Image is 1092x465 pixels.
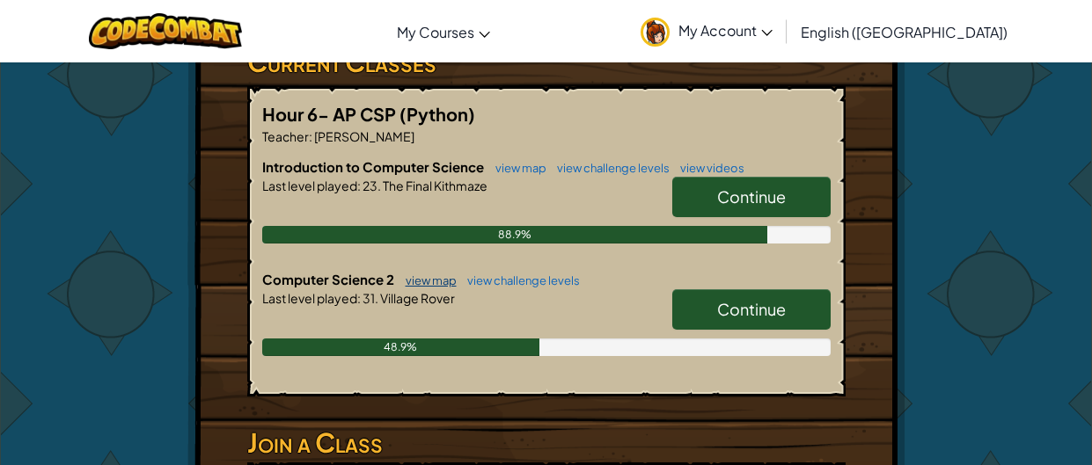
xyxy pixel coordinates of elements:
span: English ([GEOGRAPHIC_DATA]) [801,23,1008,41]
span: : [357,290,361,306]
a: view challenge levels [458,273,580,287]
span: Continue [717,186,786,207]
a: My Account [632,4,781,59]
span: Introduction to Computer Science [262,158,487,175]
span: My Account [678,21,773,40]
span: 31. [361,290,378,306]
span: [PERSON_NAME] [312,128,414,144]
h3: Join a Class [247,423,846,462]
a: view map [487,161,546,175]
img: avatar [641,18,670,47]
span: Computer Science 2 [262,271,397,287]
span: 23. [361,178,381,193]
span: My Courses [397,23,474,41]
span: Last level played [262,178,357,193]
a: view map [397,273,457,287]
span: Last level played [262,290,357,306]
span: (Python) [399,103,475,125]
div: 48.9% [262,338,540,356]
a: view videos [671,161,744,175]
a: English ([GEOGRAPHIC_DATA]) [792,8,1016,55]
div: 88.9% [262,226,767,243]
span: The Final Kithmaze [381,178,487,193]
a: My Courses [388,8,499,55]
img: CodeCombat logo [89,13,243,49]
a: view challenge levels [548,161,670,175]
span: : [357,178,361,193]
span: Teacher [262,128,309,144]
span: : [309,128,312,144]
span: Hour 6- AP CSP [262,103,399,125]
span: Village Rover [378,290,455,306]
span: Continue [717,299,786,319]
